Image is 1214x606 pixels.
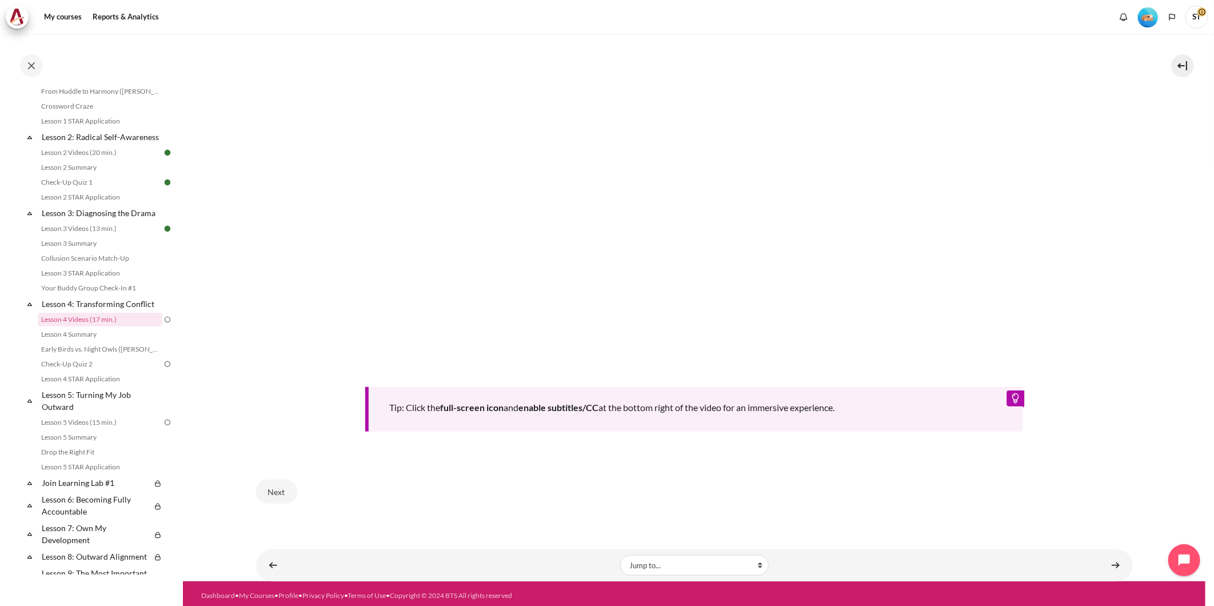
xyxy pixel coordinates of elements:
[24,500,35,511] span: Collapse
[38,85,162,98] a: From Huddle to Harmony ([PERSON_NAME]'s Story)
[38,176,162,189] a: Check-Up Quiz 1
[40,205,162,221] a: Lesson 3: Diagnosing the Drama
[1133,6,1163,27] a: Level #2
[38,460,162,474] a: Lesson 5 STAR Application
[38,252,162,265] a: Collusion Scenario Match-Up
[38,114,162,128] a: Lesson 1 STAR Application
[40,296,162,312] a: Lesson 4: Transforming Conflict
[38,445,162,459] a: Drop the Right Fit
[38,266,162,280] a: Lesson 3 STAR Application
[365,387,1023,432] div: Tip: Click the and at the bottom right of the video for an immersive experience.
[518,402,598,413] b: enable subtitles/CC
[162,224,173,234] img: Done
[40,475,151,491] a: Join Learning Lab #1
[38,146,162,160] a: Lesson 2 Videos (20 min.)
[278,591,298,600] a: Profile
[38,313,162,326] a: Lesson 4 Videos (17 min.)
[162,147,173,158] img: Done
[38,416,162,429] a: Lesson 5 Videos (15 min.)
[38,342,162,356] a: Early Birds vs. Night Owls ([PERSON_NAME]'s Story)
[24,208,35,219] span: Collapse
[302,591,344,600] a: Privacy Policy
[6,6,34,29] a: Architeck Architeck
[1104,554,1127,576] a: Lesson 4 Summary ►
[40,565,151,593] a: Lesson 9: The Most Important Move
[1164,9,1181,26] button: Languages
[1138,6,1158,27] div: Level #2
[40,129,162,145] a: Lesson 2: Radical Self-Awareness
[38,357,162,371] a: Check-Up Quiz 2
[440,402,504,413] b: full-screen icon
[40,387,162,414] a: Lesson 5: Turning My Job Outward
[38,222,162,236] a: Lesson 3 Videos (13 min.)
[162,177,173,188] img: Done
[24,573,35,585] span: Collapse
[24,528,35,540] span: Collapse
[38,328,162,341] a: Lesson 4 Summary
[201,591,235,600] a: Dashboard
[24,131,35,143] span: Collapse
[38,237,162,250] a: Lesson 3 Summary
[239,591,274,600] a: My Courses
[40,6,86,29] a: My courses
[40,492,151,519] a: Lesson 6: Becoming Fully Accountable
[40,520,151,548] a: Lesson 7: Own My Development
[38,190,162,204] a: Lesson 2 STAR Application
[24,298,35,310] span: Collapse
[162,417,173,428] img: To do
[24,395,35,406] span: Collapse
[38,161,162,174] a: Lesson 2 Summary
[1185,6,1208,29] a: User menu
[1138,7,1158,27] img: Level #2
[1115,9,1132,26] div: Show notification window with no new notifications
[162,314,173,325] img: To do
[38,99,162,113] a: Crossword Craze
[24,551,35,563] span: Collapse
[1185,6,1208,29] span: ST
[40,549,151,564] a: Lesson 8: Outward Alignment
[38,430,162,444] a: Lesson 5 Summary
[38,281,162,295] a: Your Buddy Group Check-In #1
[162,359,173,369] img: To do
[89,6,163,29] a: Reports & Analytics
[38,372,162,386] a: Lesson 4 STAR Application
[201,591,753,601] div: • • • • •
[256,480,297,504] button: Next
[262,554,285,576] a: ◄ Your Buddy Group Check-In #1
[390,591,512,600] a: Copyright © 2024 BTS All rights reserved
[24,477,35,489] span: Collapse
[348,591,386,600] a: Terms of Use
[9,9,25,26] img: Architeck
